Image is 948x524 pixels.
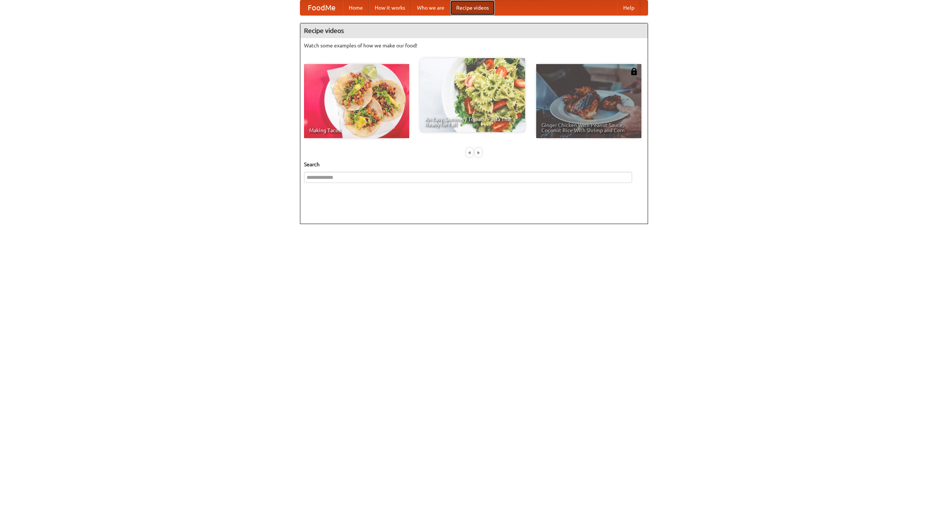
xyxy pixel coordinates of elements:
a: Who we are [411,0,450,15]
img: 483408.png [630,68,638,75]
a: Recipe videos [450,0,495,15]
a: How it works [369,0,411,15]
h4: Recipe videos [300,23,648,38]
a: An Easy, Summery Tomato Pasta That's Ready for Fall [420,58,525,132]
p: Watch some examples of how we make our food! [304,42,644,49]
h5: Search [304,161,644,168]
div: » [475,148,482,157]
a: Help [617,0,640,15]
div: « [466,148,473,157]
a: FoodMe [300,0,343,15]
span: An Easy, Summery Tomato Pasta That's Ready for Fall [425,117,520,127]
span: Making Tacos [309,128,404,133]
a: Home [343,0,369,15]
a: Making Tacos [304,64,409,138]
